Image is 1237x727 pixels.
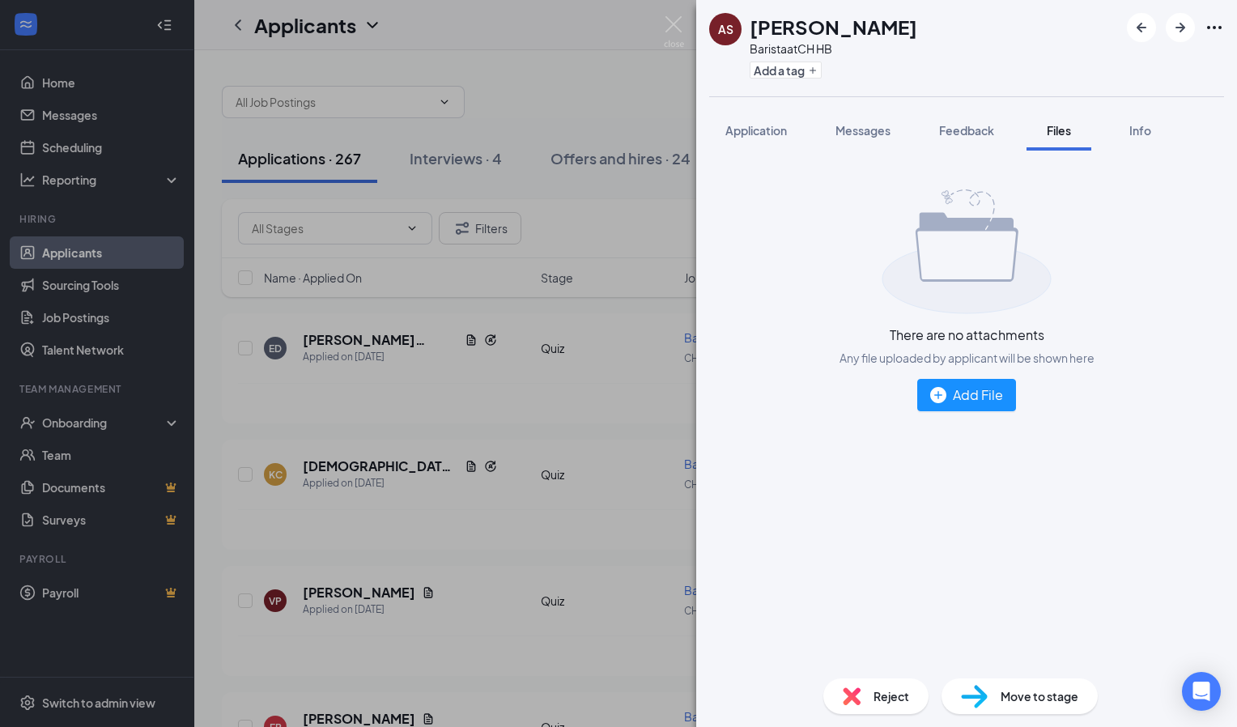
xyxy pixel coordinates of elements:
[840,350,1095,366] div: Any file uploaded by applicant will be shown here
[1001,687,1078,705] span: Move to stage
[750,13,917,40] h1: [PERSON_NAME]
[1047,123,1071,138] span: Files
[835,123,891,138] span: Messages
[725,123,787,138] span: Application
[718,21,733,37] div: AS
[939,123,994,138] span: Feedback
[808,66,818,75] svg: Plus
[874,687,909,705] span: Reject
[750,40,917,57] div: Barista at CH HB
[917,379,1016,411] button: Add File
[1166,13,1195,42] button: ArrowRight
[930,385,1003,405] div: Add File
[1171,18,1190,37] svg: ArrowRight
[1182,672,1221,711] div: Open Intercom Messenger
[750,62,822,79] button: PlusAdd a tag
[1129,123,1151,138] span: Info
[890,327,1044,343] div: There are no attachments
[1127,13,1156,42] button: ArrowLeftNew
[1132,18,1151,37] svg: ArrowLeftNew
[1205,18,1224,37] svg: Ellipses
